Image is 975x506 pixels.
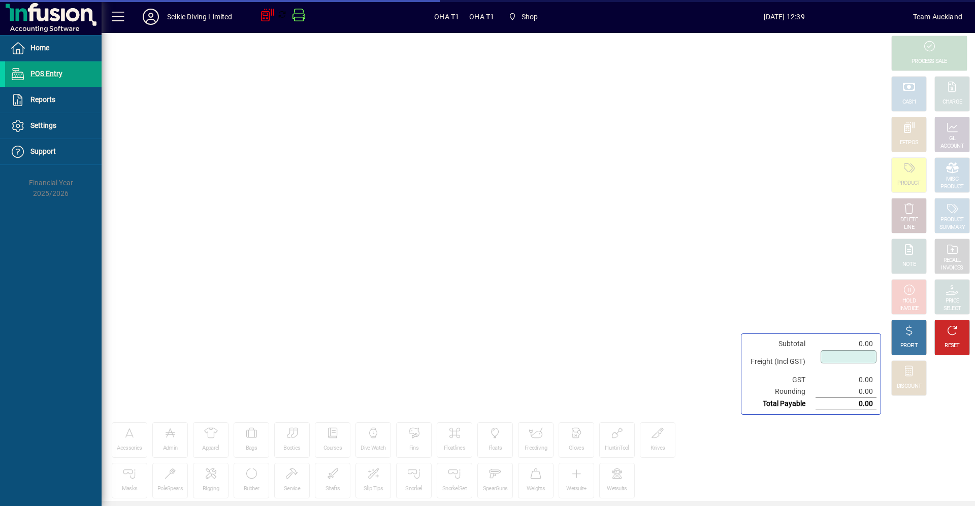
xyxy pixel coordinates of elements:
[522,9,538,25] span: Shop
[5,139,102,164] a: Support
[122,485,138,493] div: Masks
[940,183,963,191] div: PRODUCT
[745,350,816,374] td: Freight (Incl GST)
[946,297,959,305] div: PRICE
[405,485,422,493] div: Snorkel
[5,36,102,61] a: Home
[904,224,914,231] div: LINE
[900,216,918,224] div: DELETE
[900,342,918,350] div: PROFIT
[945,342,960,350] div: RESET
[940,143,964,150] div: ACCOUNT
[489,445,502,452] div: Floats
[504,8,542,26] span: Shop
[527,485,545,493] div: Weights
[902,297,916,305] div: HOLD
[607,485,627,493] div: Wetsuits
[284,485,300,493] div: Service
[816,398,876,410] td: 0.00
[5,113,102,139] a: Settings
[902,98,916,106] div: CASH
[940,216,963,224] div: PRODUCT
[900,139,919,147] div: EFTPOS
[899,305,918,313] div: INVOICE
[913,9,962,25] div: Team Auckland
[30,121,56,129] span: Settings
[442,485,467,493] div: SnorkelSet
[409,445,418,452] div: Fins
[897,383,921,390] div: DISCOUNT
[246,445,257,452] div: Bags
[605,445,629,452] div: HuntinTool
[745,398,816,410] td: Total Payable
[323,445,342,452] div: Courses
[816,338,876,350] td: 0.00
[912,58,947,65] div: PROCESS SALE
[949,135,956,143] div: GL
[30,44,49,52] span: Home
[135,8,167,26] button: Profile
[745,374,816,386] td: GST
[283,445,300,452] div: Booties
[157,485,183,493] div: PoleSpears
[816,374,876,386] td: 0.00
[569,445,584,452] div: Gloves
[5,87,102,113] a: Reports
[816,386,876,398] td: 0.00
[167,9,233,25] div: Selkie Diving Limited
[30,147,56,155] span: Support
[117,445,142,452] div: Acessories
[946,176,958,183] div: MISC
[30,70,62,78] span: POS Entry
[651,445,665,452] div: Knives
[745,338,816,350] td: Subtotal
[942,98,962,106] div: CHARGE
[361,445,385,452] div: Dive Watch
[444,445,465,452] div: Floatlines
[30,95,55,104] span: Reports
[941,264,963,272] div: INVOICES
[163,445,178,452] div: Admin
[469,9,494,25] span: OHA T1
[364,485,383,493] div: Slip Tips
[244,485,259,493] div: Rubber
[203,485,219,493] div: Rigging
[745,386,816,398] td: Rounding
[656,9,913,25] span: [DATE] 12:39
[326,485,340,493] div: Shafts
[944,305,961,313] div: SELECT
[566,485,586,493] div: Wetsuit+
[939,224,965,231] div: SUMMARY
[944,257,961,264] div: RECALL
[202,445,219,452] div: Apparel
[434,9,459,25] span: OHA T1
[902,261,916,268] div: NOTE
[483,485,508,493] div: SpearGuns
[525,445,547,452] div: Freediving
[897,180,920,187] div: PRODUCT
